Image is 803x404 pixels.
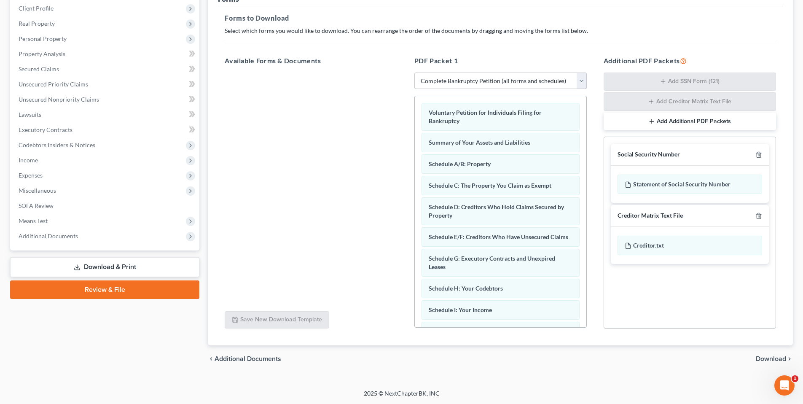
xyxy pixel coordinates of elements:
[19,111,41,118] span: Lawsuits
[756,356,786,362] span: Download
[19,232,78,240] span: Additional Documents
[225,311,329,329] button: Save New Download Template
[225,56,397,66] h5: Available Forms & Documents
[19,141,95,148] span: Codebtors Insiders & Notices
[774,375,795,396] iframe: Intercom live chat
[429,182,551,189] span: Schedule C: The Property You Claim as Exempt
[12,107,199,122] a: Lawsuits
[786,356,793,362] i: chevron_right
[225,27,776,35] p: Select which forms you would like to download. You can rearrange the order of the documents by dr...
[429,306,492,313] span: Schedule I: Your Income
[618,175,762,194] div: Statement of Social Security Number
[12,46,199,62] a: Property Analysis
[19,126,73,133] span: Executory Contracts
[19,20,55,27] span: Real Property
[215,356,281,362] span: Additional Documents
[19,217,48,224] span: Means Test
[12,77,199,92] a: Unsecured Priority Claims
[19,202,54,209] span: SOFA Review
[208,356,215,362] i: chevron_left
[12,122,199,137] a: Executory Contracts
[618,236,762,255] div: Creditor.txt
[429,255,555,270] span: Schedule G: Executory Contracts and Unexpired Leases
[19,187,56,194] span: Miscellaneous
[19,81,88,88] span: Unsecured Priority Claims
[429,285,503,292] span: Schedule H: Your Codebtors
[19,50,65,57] span: Property Analysis
[429,160,491,167] span: Schedule A/B: Property
[19,156,38,164] span: Income
[414,56,587,66] h5: PDF Packet 1
[618,151,680,159] div: Social Security Number
[19,96,99,103] span: Unsecured Nonpriority Claims
[429,203,564,219] span: Schedule D: Creditors Who Hold Claims Secured by Property
[10,257,199,277] a: Download & Print
[19,35,67,42] span: Personal Property
[604,73,776,91] button: Add SSN Form (121)
[604,56,776,66] h5: Additional PDF Packets
[604,92,776,111] button: Add Creditor Matrix Text File
[429,233,568,240] span: Schedule E/F: Creditors Who Have Unsecured Claims
[225,13,776,23] h5: Forms to Download
[19,65,59,73] span: Secured Claims
[12,92,199,107] a: Unsecured Nonpriority Claims
[10,280,199,299] a: Review & File
[19,5,54,12] span: Client Profile
[792,375,798,382] span: 1
[12,62,199,77] a: Secured Claims
[19,172,43,179] span: Expenses
[618,212,683,220] div: Creditor Matrix Text File
[604,113,776,130] button: Add Additional PDF Packets
[208,356,281,362] a: chevron_left Additional Documents
[429,139,530,146] span: Summary of Your Assets and Liabilities
[12,198,199,213] a: SOFA Review
[756,356,793,362] button: Download chevron_right
[429,109,542,124] span: Voluntary Petition for Individuals Filing for Bankruptcy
